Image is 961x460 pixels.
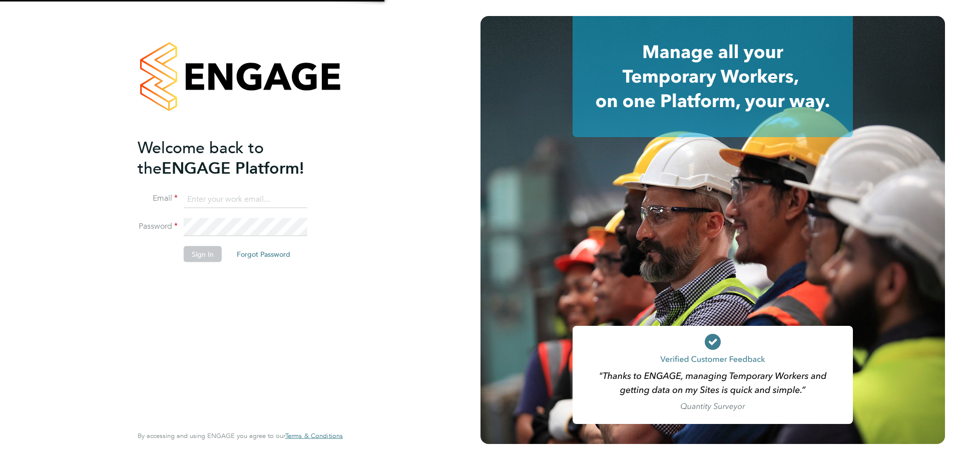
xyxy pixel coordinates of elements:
span: Welcome back to the [138,138,264,178]
a: Terms & Conditions [285,432,343,440]
label: Email [138,193,178,204]
span: By accessing and using ENGAGE you agree to our [138,431,343,440]
label: Password [138,221,178,232]
button: Sign In [184,246,222,262]
h2: ENGAGE Platform! [138,137,333,178]
input: Enter your work email... [184,190,307,208]
button: Forgot Password [229,246,298,262]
